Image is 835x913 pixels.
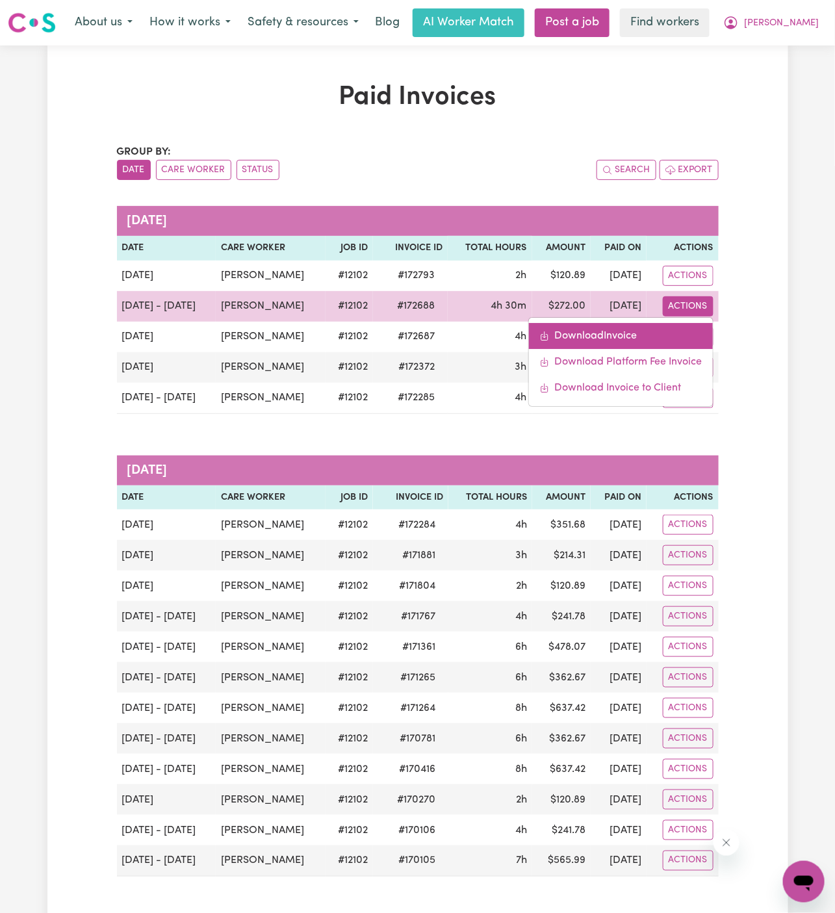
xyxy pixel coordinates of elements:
[413,8,524,37] a: AI Worker Match
[591,485,647,510] th: Paid On
[516,795,527,805] span: 2 hours
[326,815,373,845] td: # 12102
[532,236,591,261] th: Amount
[117,82,719,113] h1: Paid Invoices
[515,673,527,683] span: 6 hours
[326,723,373,754] td: # 12102
[117,509,216,540] td: [DATE]
[532,754,591,784] td: $ 637.42
[390,329,443,344] span: # 172687
[391,517,443,533] span: # 172284
[529,375,713,401] a: Download invoice to CS #172688
[326,352,373,383] td: # 12102
[591,784,647,815] td: [DATE]
[117,160,151,180] button: sort invoices by date
[216,815,326,845] td: [PERSON_NAME]
[390,268,443,283] span: # 172793
[326,485,373,510] th: Job ID
[491,301,527,311] span: 4 hours 30 minutes
[66,9,141,36] button: About us
[326,601,373,632] td: # 12102
[663,790,713,810] button: Actions
[713,830,739,856] iframe: Close message
[529,349,713,375] a: Download platform fee #172688
[216,383,326,414] td: [PERSON_NAME]
[515,331,527,342] span: 4 hours
[391,359,443,375] span: # 172372
[326,845,373,877] td: # 12102
[326,754,373,784] td: # 12102
[216,352,326,383] td: [PERSON_NAME]
[117,601,216,632] td: [DATE] - [DATE]
[117,352,216,383] td: [DATE]
[532,845,591,877] td: $ 565.99
[515,642,527,652] span: 6 hours
[237,160,279,180] button: sort invoices by paid status
[216,291,326,322] td: [PERSON_NAME]
[532,815,591,845] td: $ 241.78
[326,261,373,291] td: # 12102
[591,540,647,571] td: [DATE]
[216,322,326,352] td: [PERSON_NAME]
[535,8,610,37] a: Post a job
[591,723,647,754] td: [DATE]
[663,545,713,565] button: Actions
[367,8,407,37] a: Blog
[216,571,326,601] td: [PERSON_NAME]
[515,825,527,836] span: 4 hours
[663,296,713,316] button: Actions
[516,856,527,866] span: 7 hours
[591,754,647,784] td: [DATE]
[117,236,216,261] th: Date
[117,632,216,662] td: [DATE] - [DATE]
[591,662,647,693] td: [DATE]
[516,270,527,281] span: 2 hours
[532,540,591,571] td: $ 214.31
[389,792,443,808] span: # 170270
[515,520,527,530] span: 4 hours
[394,639,443,655] span: # 171361
[663,851,713,871] button: Actions
[216,754,326,784] td: [PERSON_NAME]
[532,291,591,322] td: $ 272.00
[715,9,827,36] button: My Account
[117,845,216,877] td: [DATE] - [DATE]
[390,390,443,405] span: # 172285
[532,485,591,510] th: Amount
[117,693,216,723] td: [DATE] - [DATE]
[516,581,527,591] span: 2 hours
[591,815,647,845] td: [DATE]
[597,160,656,180] button: Search
[326,540,373,571] td: # 12102
[663,820,713,840] button: Actions
[326,291,373,322] td: # 12102
[326,509,373,540] td: # 12102
[216,723,326,754] td: [PERSON_NAME]
[591,236,647,261] th: Paid On
[326,571,373,601] td: # 12102
[515,703,527,714] span: 8 hours
[663,515,713,535] button: Actions
[117,456,719,485] caption: [DATE]
[528,317,713,407] div: Actions
[389,298,443,314] span: # 172688
[663,637,713,657] button: Actions
[532,784,591,815] td: $ 120.89
[647,485,718,510] th: Actions
[591,509,647,540] td: [DATE]
[117,291,216,322] td: [DATE] - [DATE]
[216,261,326,291] td: [PERSON_NAME]
[239,9,367,36] button: Safety & resources
[515,362,527,372] span: 3 hours
[216,509,326,540] td: [PERSON_NAME]
[373,236,448,261] th: Invoice ID
[591,632,647,662] td: [DATE]
[532,571,591,601] td: $ 120.89
[591,291,647,322] td: [DATE]
[216,784,326,815] td: [PERSON_NAME]
[663,266,713,286] button: Actions
[326,236,373,261] th: Job ID
[117,571,216,601] td: [DATE]
[394,548,443,563] span: # 171881
[591,571,647,601] td: [DATE]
